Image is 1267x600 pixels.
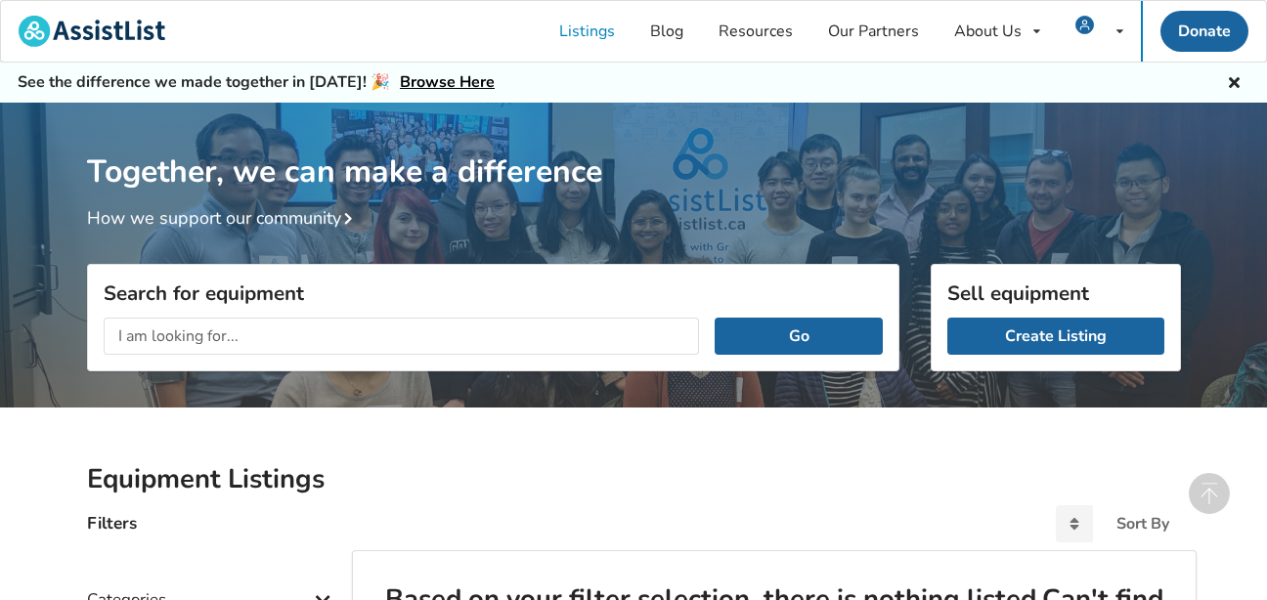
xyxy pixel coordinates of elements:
[19,16,165,47] img: assistlist-logo
[87,512,137,535] h4: Filters
[104,280,883,306] h3: Search for equipment
[1116,516,1169,532] div: Sort By
[542,1,633,62] a: Listings
[947,318,1164,355] a: Create Listing
[1075,16,1094,34] img: user icon
[18,72,495,93] h5: See the difference we made together in [DATE]! 🎉
[701,1,810,62] a: Resources
[400,71,495,93] a: Browse Here
[87,206,361,230] a: How we support our community
[954,23,1022,39] div: About Us
[104,318,700,355] input: I am looking for...
[633,1,701,62] a: Blog
[87,462,1181,496] h2: Equipment Listings
[947,280,1164,306] h3: Sell equipment
[810,1,937,62] a: Our Partners
[1160,11,1248,52] a: Donate
[87,103,1181,192] h1: Together, we can make a difference
[715,318,882,355] button: Go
